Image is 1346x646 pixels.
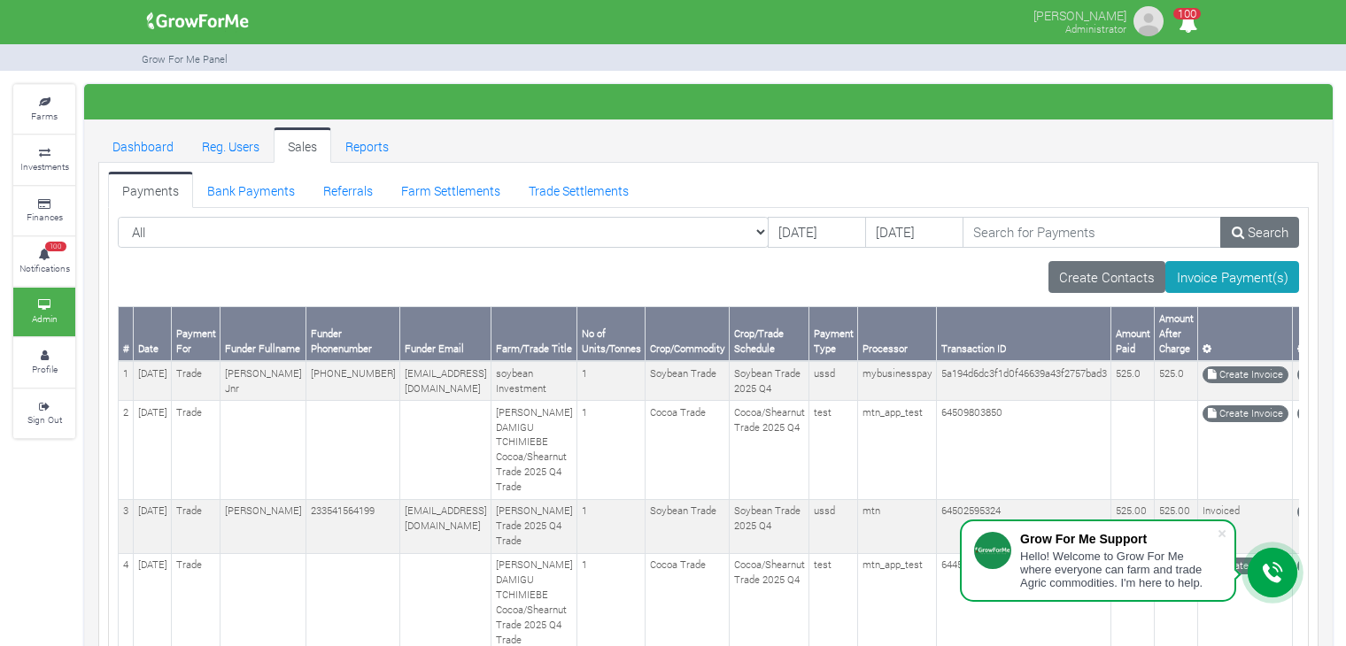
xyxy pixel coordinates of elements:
a: Bank Payments [193,172,309,207]
small: Grow For Me Panel [142,52,228,65]
p: [PERSON_NAME] [1033,4,1126,25]
div: Grow For Me Support [1020,532,1217,546]
td: Trade [172,401,220,500]
th: Amount Paid [1111,307,1155,361]
td: mtn_app_test [858,401,937,500]
td: ussd [809,361,858,400]
td: Soybean Trade [646,361,730,400]
a: Trade Settlements [514,172,643,207]
th: Amount After Charge [1155,307,1198,361]
img: growforme image [1131,4,1166,39]
a: 100 [1171,17,1205,34]
td: 64502595324 [937,499,1111,553]
th: Crop/Commodity [646,307,730,361]
a: Profile [13,338,75,387]
td: [PHONE_NUMBER] [306,361,400,400]
a: Dashboard [98,127,188,163]
div: Hello! Welcome to Grow For Me where everyone can farm and trade Agric commodities. I'm here to help. [1020,550,1217,589]
td: Cocoa/Shearnut Trade 2025 Q4 [730,401,809,500]
a: Create Contacts [1048,261,1166,293]
td: [PERSON_NAME] [220,499,306,553]
a: Payments [108,172,193,207]
small: Profile [32,363,58,375]
td: Trade [172,499,220,553]
small: Sign Out [27,413,62,426]
td: [EMAIL_ADDRESS][DOMAIN_NAME] [400,499,491,553]
a: Create Invoice [1203,405,1288,422]
th: Funder Phonenumber [306,307,400,361]
a: Reg. Users [188,127,274,163]
input: Search for Payments [963,217,1222,249]
td: [PERSON_NAME] DAMIGU TCHIMIEBE Cocoa/Shearnut Trade 2025 Q4 Trade [491,401,577,500]
td: soybean Investment [491,361,577,400]
a: Admin [13,288,75,336]
td: ussd [809,499,858,553]
td: mtn [858,499,937,553]
td: [DATE] [134,401,172,500]
td: 1 [119,361,134,400]
td: Soybean Trade 2025 Q4 [730,361,809,400]
td: 233541564199 [306,499,400,553]
a: Search [1220,217,1299,249]
td: [EMAIL_ADDRESS][DOMAIN_NAME] [400,361,491,400]
td: [DATE] [134,499,172,553]
th: Payment Type [809,307,858,361]
th: Funder Email [400,307,491,361]
td: Trade [172,361,220,400]
input: DD/MM/YYYY [768,217,866,249]
img: growforme image [141,4,255,39]
a: 100 Notifications [13,237,75,286]
td: 2 [119,401,134,500]
td: test [809,401,858,500]
a: Invoice Payment(s) [1165,261,1299,293]
a: Sales [274,127,331,163]
th: Crop/Trade Schedule [730,307,809,361]
td: Soybean Trade [646,499,730,553]
td: 64509803850 [937,401,1111,500]
th: Farm/Trade Title [491,307,577,361]
a: Investments [13,135,75,184]
a: Sign Out [13,389,75,438]
span: 100 [45,242,66,252]
a: Farms [13,85,75,134]
td: [DATE] [134,361,172,400]
th: Payment For [172,307,220,361]
td: 1 [577,401,646,500]
td: mybusinesspay [858,361,937,400]
a: Finances [13,187,75,235]
small: Investments [20,160,69,173]
td: Soybean Trade 2025 Q4 [730,499,809,553]
th: # [119,307,134,361]
a: Referrals [309,172,387,207]
td: 525.0 [1155,361,1198,400]
small: Admin [32,312,58,325]
a: Create Invoice [1203,366,1288,383]
small: Finances [27,211,63,223]
td: [PERSON_NAME] Trade 2025 Q4 Trade [491,499,577,553]
a: Reports [331,127,403,163]
input: DD/MM/YYYY [865,217,963,249]
td: Cocoa Trade [646,401,730,500]
th: No of Units/Tonnes [577,307,646,361]
small: Notifications [19,262,70,274]
i: Notifications [1171,4,1205,43]
a: Farm Settlements [387,172,514,207]
span: 100 [1173,8,1201,19]
td: 525.0 [1111,361,1155,400]
small: Administrator [1065,22,1126,35]
th: Transaction ID [937,307,1111,361]
small: Farms [31,110,58,122]
td: 3 [119,499,134,553]
th: Processor [858,307,937,361]
td: [PERSON_NAME] Jnr [220,361,306,400]
th: Funder Fullname [220,307,306,361]
td: 1 [577,361,646,400]
th: Date [134,307,172,361]
td: 525.00 [1111,499,1155,553]
td: 5a194d6dc3f1d0f46639a43f2757bad3 [937,361,1111,400]
td: Invoiced [1198,499,1293,553]
td: 525.00 [1155,499,1198,553]
td: 1 [577,499,646,553]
